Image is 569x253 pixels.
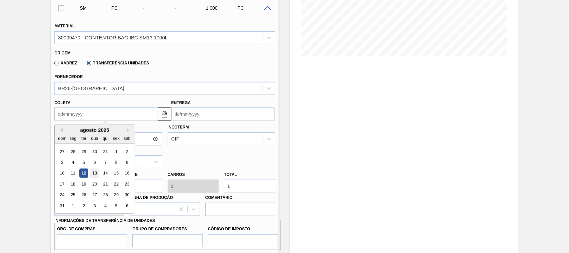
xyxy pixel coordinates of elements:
button: locked [158,107,171,121]
div: Choose terça-feira, 5 de agosto de 2025 [79,158,88,167]
div: Choose quinta-feira, 14 de agosto de 2025 [101,169,110,178]
div: Choose segunda-feira, 1 de setembro de 2025 [69,201,78,210]
label: Entrega [171,100,191,105]
div: Choose sexta-feira, 5 de setembro de 2025 [112,201,121,210]
div: Choose sábado, 16 de agosto de 2025 [123,169,132,178]
label: Incoterm [168,125,189,130]
div: sex [112,134,121,143]
div: Choose sexta-feira, 1 de agosto de 2025 [112,147,121,156]
div: Choose domingo, 3 de agosto de 2025 [58,158,67,167]
div: agosto 2025 [55,127,135,133]
input: dd/mm/yyyy [54,107,158,121]
button: Next Month [127,128,131,133]
div: Choose segunda-feira, 28 de julho de 2025 [69,147,78,156]
label: Coleta [54,100,70,105]
label: Hora Entrega [54,122,162,132]
label: Comentário [205,193,275,203]
div: Choose terça-feira, 2 de setembro de 2025 [79,201,88,210]
div: Choose sábado, 6 de setembro de 2025 [123,201,132,210]
div: qui [101,134,110,143]
label: Total [224,172,237,177]
div: 1,000 [204,5,239,11]
div: qua [90,134,99,143]
div: Choose quarta-feira, 6 de agosto de 2025 [90,158,99,167]
div: seg [69,134,78,143]
div: Choose sexta-feira, 22 de agosto de 2025 [112,180,121,189]
div: Choose sábado, 9 de agosto de 2025 [123,158,132,167]
div: Choose sexta-feira, 8 de agosto de 2025 [112,158,121,167]
div: Choose terça-feira, 19 de agosto de 2025 [79,180,88,189]
div: Choose domingo, 17 de agosto de 2025 [58,180,67,189]
div: Choose sexta-feira, 29 de agosto de 2025 [112,191,121,200]
div: CIF [171,136,179,142]
div: Choose quinta-feira, 28 de agosto de 2025 [101,191,110,200]
label: Material [54,24,75,28]
button: Previous Month [58,128,63,133]
div: BR26-[GEOGRAPHIC_DATA] [58,85,124,91]
div: Choose sábado, 23 de agosto de 2025 [123,180,132,189]
div: Choose segunda-feira, 25 de agosto de 2025 [69,191,78,200]
div: Choose sábado, 2 de agosto de 2025 [123,147,132,156]
div: Choose segunda-feira, 18 de agosto de 2025 [69,180,78,189]
div: Choose quinta-feira, 4 de setembro de 2025 [101,201,110,210]
div: Choose domingo, 31 de agosto de 2025 [58,201,67,210]
div: Choose sexta-feira, 15 de agosto de 2025 [112,169,121,178]
label: Código de Imposto [208,224,278,234]
div: Choose quinta-feira, 7 de agosto de 2025 [101,158,110,167]
div: dom [58,134,67,143]
input: dd/mm/yyyy [171,107,275,121]
div: - [173,5,207,11]
div: Choose quarta-feira, 30 de julho de 2025 [90,147,99,156]
label: Fornecedor [54,74,83,79]
div: Choose quarta-feira, 3 de setembro de 2025 [90,201,99,210]
div: 30009470 - CONTENTOR BAG IBC SM13 1000L [58,35,168,40]
div: Choose quarta-feira, 13 de agosto de 2025 [90,169,99,178]
div: Choose domingo, 24 de agosto de 2025 [58,191,67,200]
div: Sugestão Manual [78,5,113,11]
div: - [141,5,176,11]
label: Carros [168,172,185,177]
label: Origem [54,51,71,55]
img: locked [161,110,169,118]
div: month 2025-08 [57,146,133,211]
div: Choose terça-feira, 29 de julho de 2025 [79,147,88,156]
div: sab [123,134,132,143]
label: Grupo de Compradores [132,224,202,234]
label: Transferência Unidades [87,61,149,65]
div: PC [236,5,270,11]
label: Org. de Compras [57,224,127,234]
div: Choose domingo, 27 de julho de 2025 [58,147,67,156]
div: Choose sábado, 30 de agosto de 2025 [123,191,132,200]
label: Xadrez [54,61,77,65]
div: Choose quarta-feira, 20 de agosto de 2025 [90,180,99,189]
div: Choose terça-feira, 26 de agosto de 2025 [79,191,88,200]
label: Linha de Produção [130,195,173,200]
div: Choose quarta-feira, 27 de agosto de 2025 [90,191,99,200]
div: Choose quinta-feira, 31 de julho de 2025 [101,147,110,156]
div: Choose quinta-feira, 21 de agosto de 2025 [101,180,110,189]
div: Choose terça-feira, 12 de agosto de 2025 [79,169,88,178]
div: Choose segunda-feira, 4 de agosto de 2025 [69,158,78,167]
div: Choose domingo, 10 de agosto de 2025 [58,169,67,178]
div: ter [79,134,88,143]
div: Choose segunda-feira, 11 de agosto de 2025 [69,169,78,178]
label: Informações de Transferência de Unidades [54,218,155,223]
div: Pedido de Compra [110,5,144,11]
